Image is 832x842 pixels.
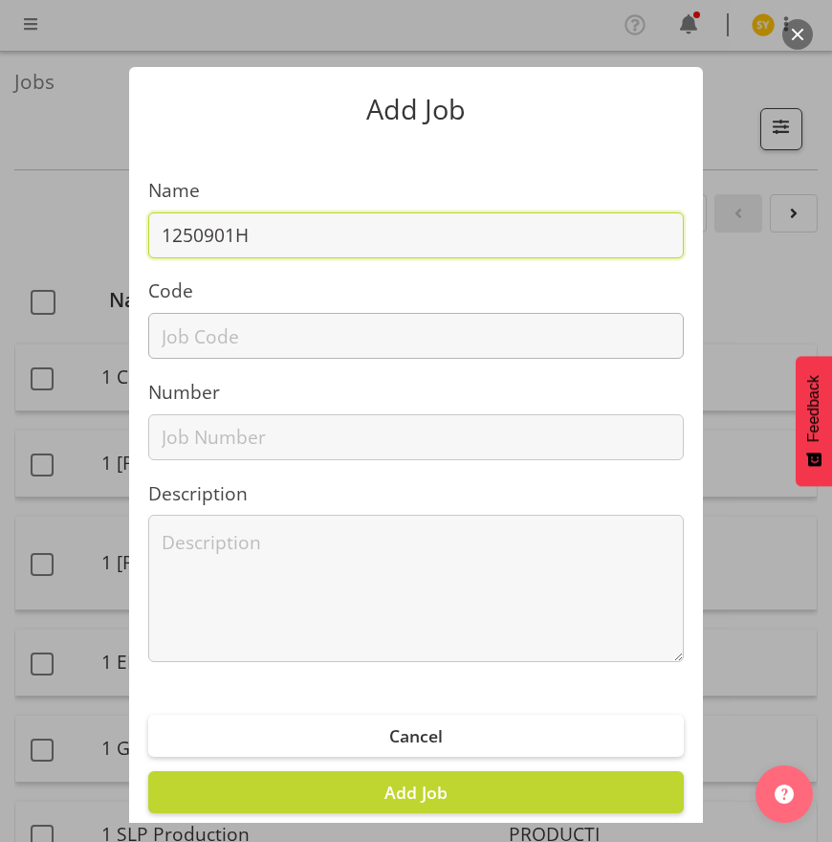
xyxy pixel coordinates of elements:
[148,715,684,757] button: Cancel
[389,724,443,747] span: Cancel
[796,356,832,486] button: Feedback - Show survey
[148,177,684,205] label: Name
[148,480,684,508] label: Description
[805,375,822,442] span: Feedback
[775,785,794,804] img: help-xxl-2.png
[148,313,684,359] input: Job Code
[148,771,684,813] button: Add Job
[148,414,684,460] input: Job Number
[148,212,684,258] input: Job Name
[148,379,684,407] label: Number
[148,96,684,123] p: Add Job
[148,277,684,305] label: Code
[384,781,448,804] span: Add Job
